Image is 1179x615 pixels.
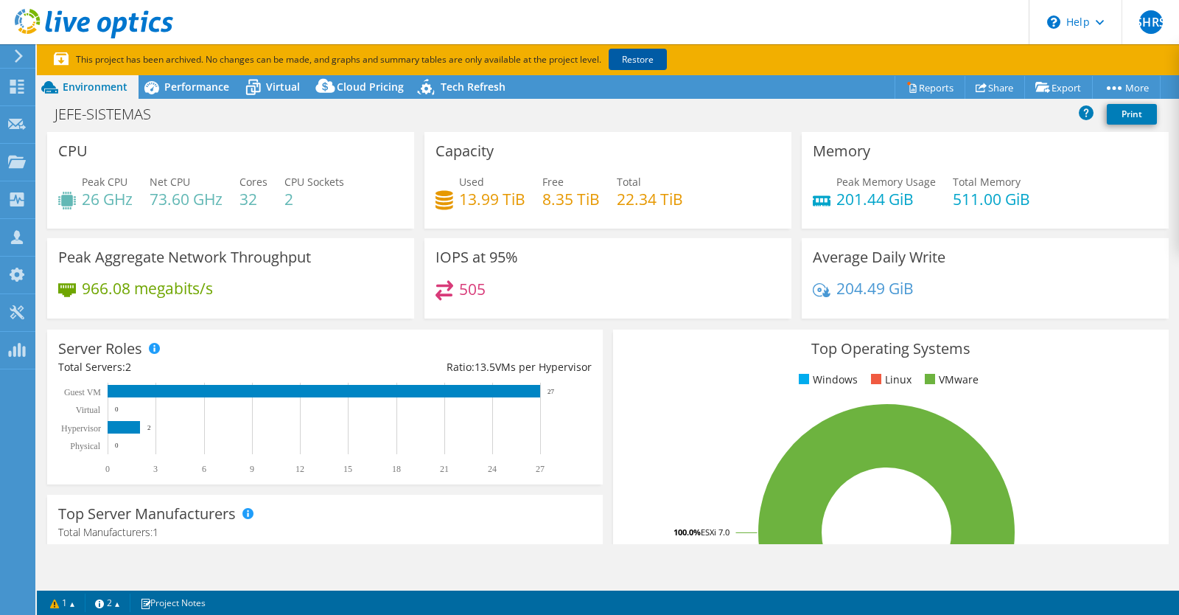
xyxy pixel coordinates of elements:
[58,249,311,265] h3: Peak Aggregate Network Throughput
[164,80,229,94] span: Performance
[836,191,936,207] h4: 201.44 GiB
[147,424,151,431] text: 2
[459,175,484,189] span: Used
[795,372,858,388] li: Windows
[48,106,174,122] h1: JEFE-SISTEMAS
[153,464,158,474] text: 3
[54,52,776,68] p: This project has been archived. No changes can be made, and graphs and summary tables are only av...
[40,594,85,612] a: 1
[617,175,641,189] span: Total
[813,143,870,159] h3: Memory
[58,524,592,541] h4: Total Manufacturers:
[459,191,525,207] h4: 13.99 TiB
[1047,15,1060,29] svg: \n
[547,388,555,395] text: 27
[337,80,404,94] span: Cloud Pricing
[295,464,304,474] text: 12
[250,464,254,474] text: 9
[115,406,119,413] text: 0
[542,191,600,207] h4: 8.35 TiB
[58,506,236,522] h3: Top Server Manufacturers
[284,191,344,207] h4: 2
[125,360,131,374] span: 2
[435,249,518,265] h3: IOPS at 95%
[63,80,127,94] span: Environment
[343,464,352,474] text: 15
[239,191,267,207] h4: 32
[150,175,190,189] span: Net CPU
[82,191,133,207] h4: 26 GHz
[895,76,965,99] a: Reports
[58,143,88,159] h3: CPU
[459,281,486,297] h4: 505
[85,594,130,612] a: 2
[284,175,344,189] span: CPU Sockets
[609,49,667,70] a: Restore
[542,175,564,189] span: Free
[202,464,206,474] text: 6
[115,442,119,449] text: 0
[1092,76,1161,99] a: More
[325,359,592,375] div: Ratio: VMs per Hypervisor
[266,80,300,94] span: Virtual
[475,360,495,374] span: 13.5
[921,372,979,388] li: VMware
[836,175,936,189] span: Peak Memory Usage
[105,464,110,474] text: 0
[836,280,914,296] h4: 204.49 GiB
[617,191,683,207] h4: 22.34 TiB
[70,441,100,451] text: Physical
[1107,104,1157,125] a: Print
[440,464,449,474] text: 21
[82,280,213,296] h4: 966.08 megabits/s
[488,464,497,474] text: 24
[64,387,101,397] text: Guest VM
[153,525,158,539] span: 1
[239,175,267,189] span: Cores
[61,423,101,434] text: Hypervisor
[392,464,401,474] text: 18
[674,527,701,538] tspan: 100.0%
[1024,76,1093,99] a: Export
[953,175,1021,189] span: Total Memory
[536,464,545,474] text: 27
[58,341,142,357] h3: Server Roles
[150,191,223,207] h4: 73.60 GHz
[867,372,912,388] li: Linux
[130,594,216,612] a: Project Notes
[441,80,505,94] span: Tech Refresh
[435,143,494,159] h3: Capacity
[965,76,1025,99] a: Share
[58,359,325,375] div: Total Servers:
[953,191,1030,207] h4: 511.00 GiB
[76,405,101,415] text: Virtual
[1139,10,1163,34] span: SHRS
[624,341,1158,357] h3: Top Operating Systems
[82,175,127,189] span: Peak CPU
[701,527,730,538] tspan: ESXi 7.0
[813,249,945,265] h3: Average Daily Write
